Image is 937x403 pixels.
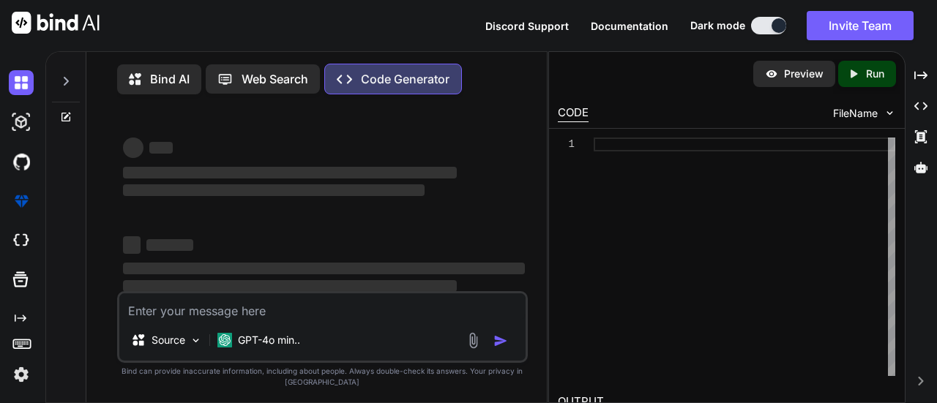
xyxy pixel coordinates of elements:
img: attachment [465,332,482,349]
img: Pick Models [190,334,202,347]
span: ‌ [123,138,143,158]
div: CODE [558,105,589,122]
img: GPT-4o mini [217,333,232,347]
p: Web Search [242,70,308,88]
button: Discord Support [485,18,569,34]
img: githubDark [9,149,34,174]
img: settings [9,362,34,387]
img: darkAi-studio [9,110,34,135]
span: ‌ [123,236,141,254]
span: ‌ [146,239,193,251]
img: preview [765,67,778,80]
img: darkChat [9,70,34,95]
img: Bind AI [12,12,100,34]
span: Dark mode [690,18,745,33]
span: ‌ [149,142,173,154]
p: Preview [784,67,824,81]
img: premium [9,189,34,214]
p: GPT-4o min.. [238,333,300,347]
span: ‌ [123,184,425,196]
p: Source [152,333,185,347]
button: Invite Team [807,11,914,40]
button: Documentation [591,18,668,34]
div: 1 [558,138,575,151]
p: Code Generator [361,70,449,88]
p: Bind can provide inaccurate information, including about people. Always double-check its answers.... [117,366,529,388]
p: Bind AI [150,70,190,88]
span: ‌ [123,263,526,274]
p: Run [866,67,884,81]
span: ‌ [123,167,457,178]
span: Documentation [591,20,668,32]
img: icon [493,334,508,348]
img: chevron down [884,107,896,119]
img: cloudideIcon [9,228,34,253]
span: FileName [833,106,878,121]
span: Discord Support [485,20,569,32]
span: ‌ [123,280,457,292]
